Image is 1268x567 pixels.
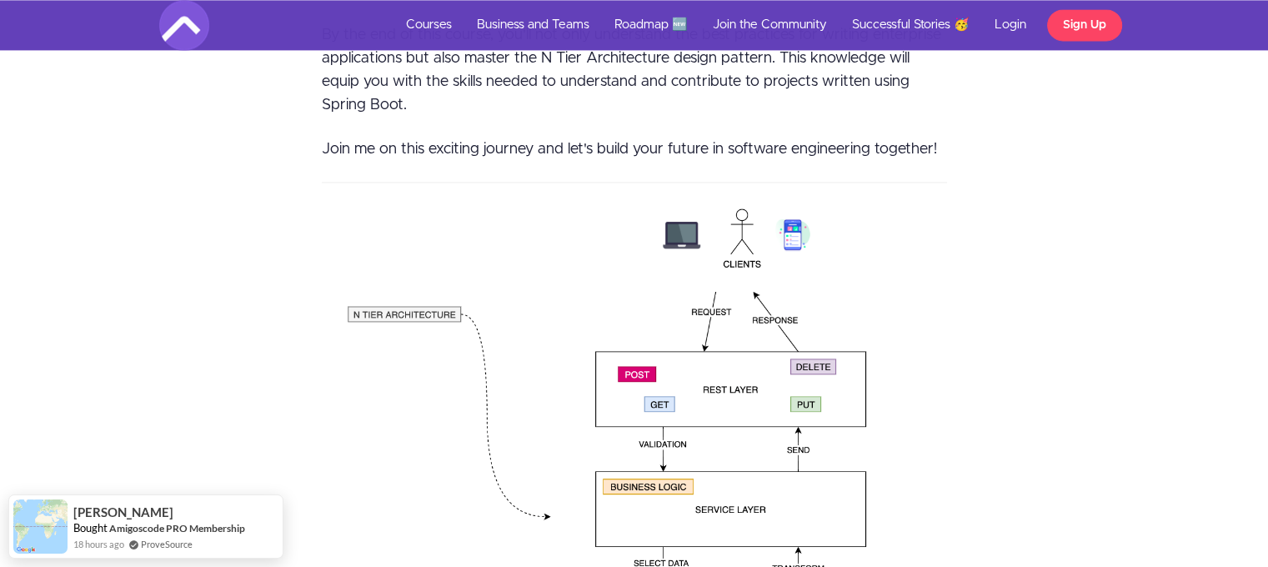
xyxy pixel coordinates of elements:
[73,537,124,551] span: 18 hours ago
[109,522,245,534] a: Amigoscode PRO Membership
[141,537,193,551] a: ProveSource
[13,499,68,554] img: provesource social proof notification image
[73,505,173,519] span: [PERSON_NAME]
[1047,9,1122,41] a: Sign Up
[322,142,937,157] span: Join me on this exciting journey and let's build your future in software engineering together!
[322,28,941,113] span: By the end of this course, you'll not only understand the best practices for writing enterprise a...
[73,521,108,534] span: Bought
